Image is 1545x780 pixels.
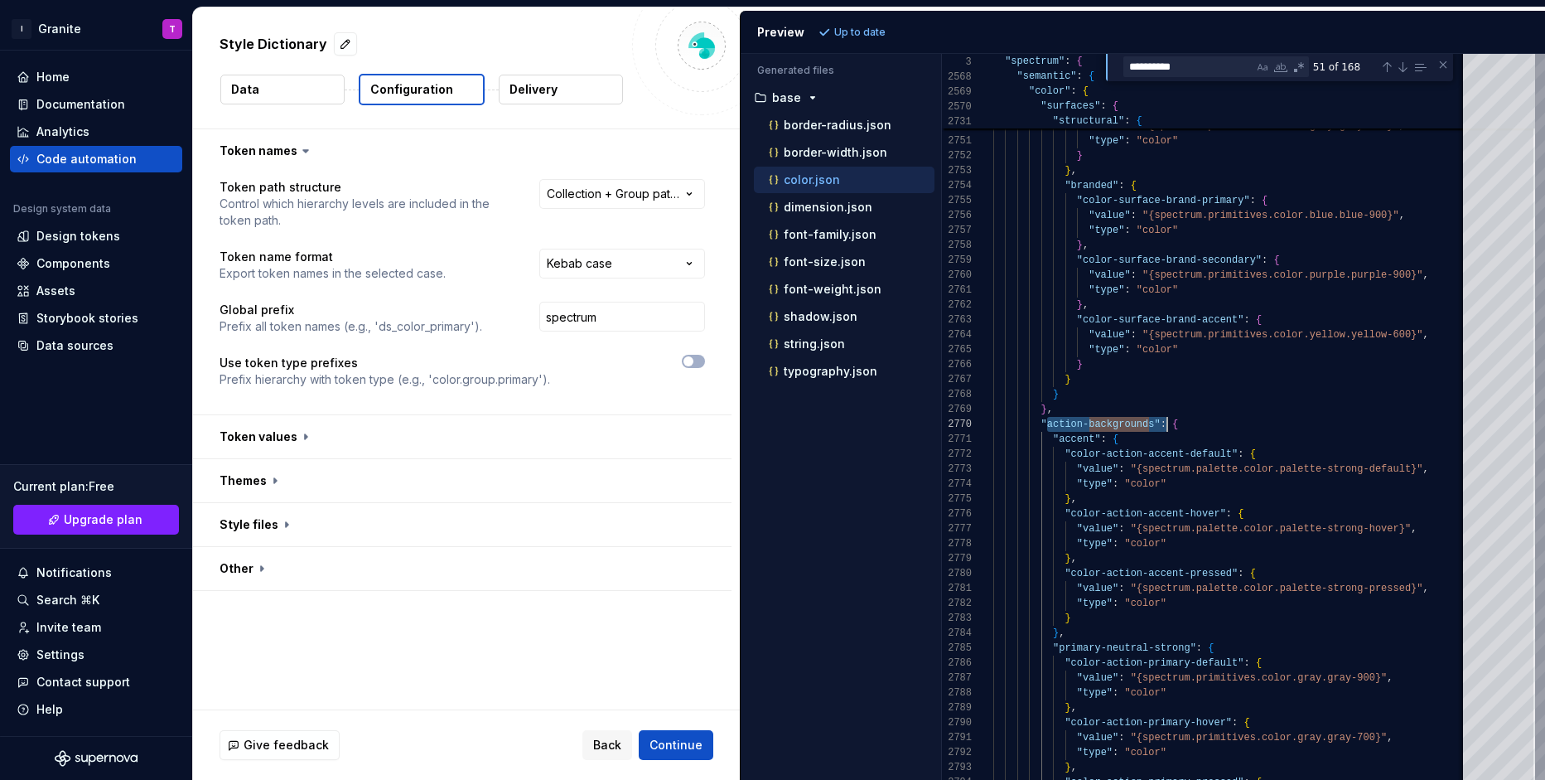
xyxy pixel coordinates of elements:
[1106,54,1453,81] div: Find / Replace
[1137,344,1178,356] span: "color"
[12,19,31,39] div: I
[64,511,142,528] span: Upgrade plan
[942,402,972,417] div: 2769
[1047,404,1053,415] span: ,
[10,223,182,250] a: Design tokens
[942,312,972,327] div: 2763
[1077,538,1113,550] span: "type"
[1077,523,1118,535] span: "value"
[942,253,972,268] div: 2759
[1077,583,1118,594] span: "value"
[1089,419,1148,430] span: background
[942,536,972,551] div: 2778
[1113,478,1118,490] span: :
[942,596,972,611] div: 2782
[1065,762,1070,773] span: }
[1113,538,1118,550] span: :
[1113,747,1118,758] span: :
[1089,70,1094,82] span: {
[1077,687,1113,699] span: "type"
[1053,642,1196,654] span: "primary-neutral-strong"
[942,671,972,686] div: 2787
[1249,568,1255,579] span: {
[639,730,713,760] button: Continue
[834,26,886,39] p: Up to date
[1118,180,1124,191] span: :
[220,249,446,265] p: Token name format
[942,372,972,387] div: 2767
[784,228,876,241] p: font-family.json
[509,81,558,98] p: Delivery
[757,64,925,77] p: Generated files
[1262,195,1267,206] span: {
[1005,56,1065,67] span: "spectrum"
[1065,448,1238,460] span: "color-action-accent-default"
[1256,314,1262,326] span: {
[942,432,972,447] div: 2771
[36,701,63,718] div: Help
[36,124,89,140] div: Analytics
[942,342,972,357] div: 2765
[1053,115,1124,127] span: "structural"
[10,642,182,668] a: Settings
[1238,568,1243,579] span: :
[1077,56,1083,67] span: {
[1070,553,1076,564] span: ,
[1077,732,1118,744] span: "value"
[55,750,138,767] svg: Supernova Logo
[1070,493,1076,505] span: ,
[10,278,182,304] a: Assets
[942,641,972,656] div: 2785
[942,581,972,596] div: 2781
[942,611,972,626] div: 2783
[942,387,972,402] div: 2768
[1273,254,1279,266] span: {
[1065,374,1070,385] span: }
[220,34,327,54] p: Style Dictionary
[13,505,179,535] a: Upgrade plan
[1070,702,1076,714] span: ,
[1029,85,1070,97] span: "color"
[1065,165,1070,177] span: }
[1065,493,1070,505] span: }
[942,298,972,312] div: 2762
[1100,434,1106,445] span: :
[1137,135,1178,147] span: "color"
[1422,269,1428,281] span: ,
[36,647,84,663] div: Settings
[1422,463,1428,475] span: ,
[754,280,934,298] button: font-weight.json
[36,592,99,608] div: Search ⌘K
[1311,56,1378,77] div: 51 of 168
[942,686,972,700] div: 2788
[10,91,182,118] a: Documentation
[1130,210,1136,221] span: :
[1124,225,1130,236] span: :
[1387,732,1393,744] span: ,
[942,208,972,223] div: 2756
[10,587,182,613] button: Search ⌘K
[1118,732,1124,744] span: :
[220,318,482,335] p: Prefix all token names (e.g., 'ds_color_primary').
[942,447,972,462] div: 2772
[942,55,972,70] span: 3
[220,75,345,104] button: Data
[1065,553,1070,564] span: }
[754,116,934,134] button: border-radius.json
[942,745,972,760] div: 2792
[1243,314,1249,326] span: :
[942,656,972,671] div: 2786
[754,253,934,271] button: font-size.json
[1118,523,1124,535] span: :
[36,337,113,354] div: Data sources
[942,521,972,536] div: 2777
[1422,583,1428,594] span: ,
[942,85,972,99] span: 2569
[593,737,621,753] span: Back
[1130,732,1387,744] span: "{spectrum.primitives.color.gray.gray-700}"
[1077,747,1113,758] span: "type"
[1238,508,1243,520] span: {
[1436,58,1450,71] div: Close (Escape)
[1130,329,1136,341] span: :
